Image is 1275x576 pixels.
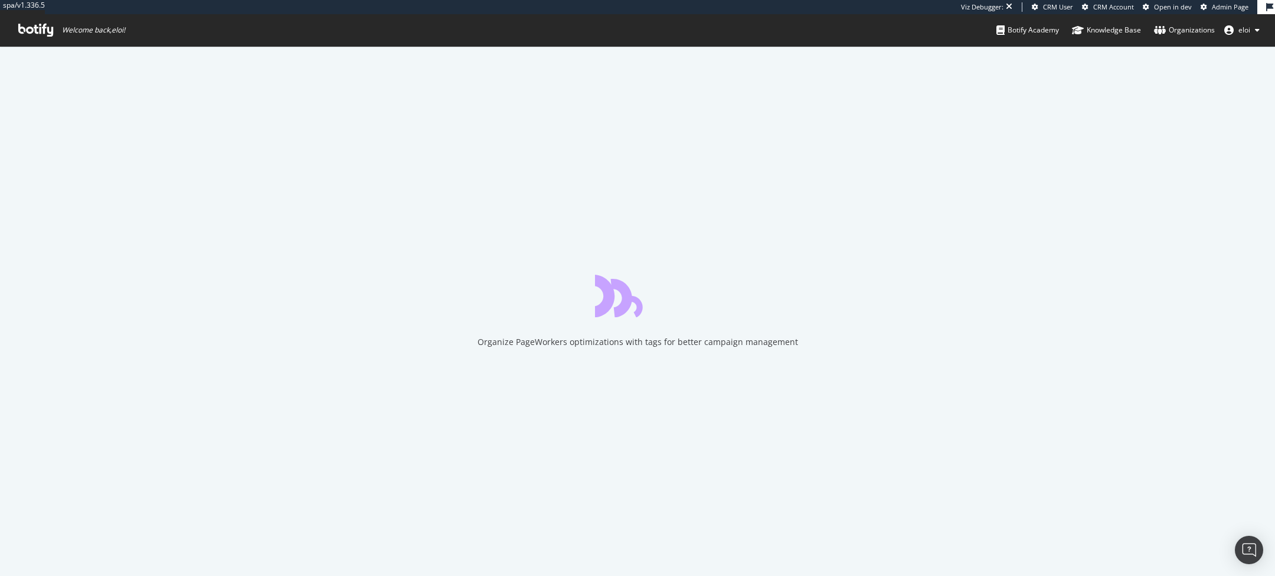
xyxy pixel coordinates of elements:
[1043,2,1073,11] span: CRM User
[62,25,125,35] span: Welcome back, eloi !
[1215,21,1269,40] button: eloi
[595,275,680,317] div: animation
[1154,2,1192,11] span: Open in dev
[1154,24,1215,36] div: Organizations
[1082,2,1134,12] a: CRM Account
[1235,536,1263,564] div: Open Intercom Messenger
[478,336,798,348] div: Organize PageWorkers optimizations with tags for better campaign management
[996,14,1059,46] a: Botify Academy
[1072,14,1141,46] a: Knowledge Base
[1143,2,1192,12] a: Open in dev
[961,2,1003,12] div: Viz Debugger:
[996,24,1059,36] div: Botify Academy
[1032,2,1073,12] a: CRM User
[1154,14,1215,46] a: Organizations
[1201,2,1248,12] a: Admin Page
[1212,2,1248,11] span: Admin Page
[1238,25,1250,35] span: eloi
[1072,24,1141,36] div: Knowledge Base
[1093,2,1134,11] span: CRM Account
